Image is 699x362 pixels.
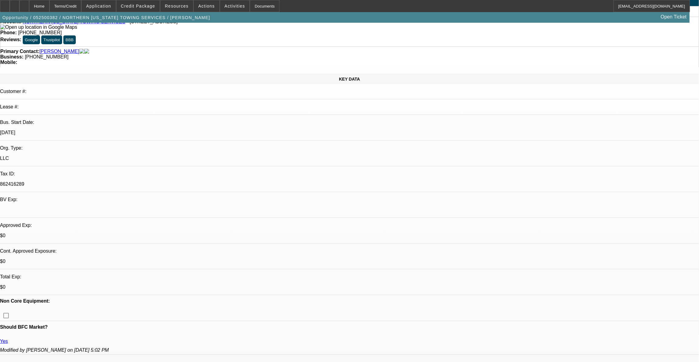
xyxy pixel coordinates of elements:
img: facebook-icon.png [79,49,84,54]
a: View Google Maps [0,25,77,30]
span: Actions [198,4,215,8]
span: [PHONE_NUMBER] [18,30,62,35]
img: Open up location in Google Maps [0,25,77,30]
strong: Phone: [0,30,17,35]
strong: Primary Contact: [0,49,39,54]
a: Open Ticket [658,12,689,22]
button: Application [82,0,115,12]
span: Resources [165,4,189,8]
a: [PERSON_NAME] [39,49,79,54]
span: Opportunity / 052500382 / NORTHERN [US_STATE] TOWING SERVICES / [PERSON_NAME] [2,15,210,20]
button: Actions [194,0,219,12]
button: Resources [160,0,193,12]
button: Trustpilot [41,35,62,44]
button: Activities [220,0,250,12]
button: BBB [63,35,76,44]
span: Activities [225,4,245,8]
span: KEY DATA [339,77,360,81]
button: Credit Package [116,0,160,12]
button: Google [23,35,40,44]
strong: Business: [0,54,23,59]
span: Credit Package [121,4,155,8]
strong: Mobile: [0,60,17,65]
span: Application [86,4,111,8]
strong: Reviews: [0,37,21,42]
img: linkedin-icon.png [84,49,89,54]
span: [PHONE_NUMBER] [25,54,69,59]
